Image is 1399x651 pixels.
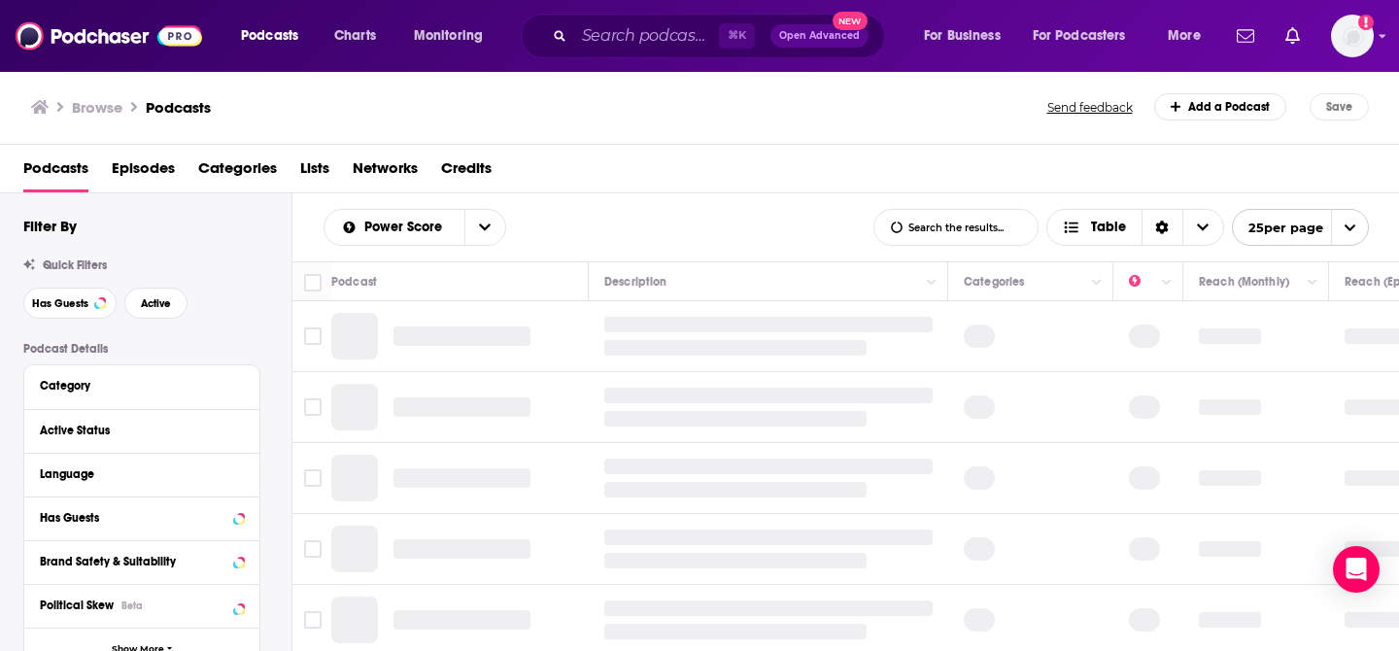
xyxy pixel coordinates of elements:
[23,342,260,356] p: Podcast Details
[141,298,171,309] span: Active
[833,12,868,30] span: New
[400,20,508,51] button: open menu
[1085,271,1109,294] button: Column Actions
[1331,15,1374,57] span: Logged in as RobinBectel
[304,469,322,487] span: Toggle select row
[1229,19,1262,52] a: Show notifications dropdown
[40,505,244,530] button: Has Guests
[604,270,666,293] div: Description
[1233,213,1323,243] span: 25 per page
[23,288,117,319] button: Has Guests
[1199,270,1289,293] div: Reach (Monthly)
[334,22,376,50] span: Charts
[198,153,277,192] a: Categories
[539,14,904,58] div: Search podcasts, credits, & more...
[1358,15,1374,30] svg: Add a profile image
[23,217,77,235] h2: Filter By
[1091,221,1126,234] span: Table
[1154,93,1287,120] a: Add a Podcast
[40,555,227,568] div: Brand Safety & Suitability
[1041,99,1139,116] button: Send feedback
[964,270,1024,293] div: Categories
[304,611,322,629] span: Toggle select row
[574,20,719,51] input: Search podcasts, credits, & more...
[1232,209,1369,246] button: open menu
[40,593,244,617] button: Political SkewBeta
[1310,93,1369,120] button: Save
[364,221,449,234] span: Power Score
[146,98,211,117] a: Podcasts
[300,153,329,192] a: Lists
[1020,20,1154,51] button: open menu
[112,153,175,192] a: Episodes
[322,20,388,51] a: Charts
[241,22,298,50] span: Podcasts
[353,153,418,192] a: Networks
[414,22,483,50] span: Monitoring
[331,270,377,293] div: Podcast
[324,221,464,234] button: open menu
[304,398,322,416] span: Toggle select row
[924,22,1001,50] span: For Business
[1046,209,1224,246] button: Choose View
[40,418,244,442] button: Active Status
[304,540,322,558] span: Toggle select row
[1278,19,1308,52] a: Show notifications dropdown
[23,153,88,192] a: Podcasts
[1333,546,1380,593] div: Open Intercom Messenger
[910,20,1025,51] button: open menu
[72,98,122,117] h3: Browse
[40,549,244,573] button: Brand Safety & Suitability
[40,599,114,612] span: Political Skew
[40,373,244,397] button: Category
[1331,15,1374,57] img: User Profile
[1301,271,1324,294] button: Column Actions
[304,327,322,345] span: Toggle select row
[121,600,143,612] div: Beta
[40,511,227,525] div: Has Guests
[1154,20,1225,51] button: open menu
[1168,22,1201,50] span: More
[770,24,869,48] button: Open AdvancedNew
[40,462,244,486] button: Language
[16,17,202,54] img: Podchaser - Follow, Share and Rate Podcasts
[32,298,88,309] span: Has Guests
[464,210,505,245] button: open menu
[124,288,188,319] button: Active
[1033,22,1126,50] span: For Podcasters
[40,467,231,481] div: Language
[1155,271,1178,294] button: Column Actions
[40,379,231,393] div: Category
[324,209,506,246] h2: Choose List sort
[920,271,943,294] button: Column Actions
[227,20,324,51] button: open menu
[43,258,107,272] span: Quick Filters
[779,31,860,41] span: Open Advanced
[1331,15,1374,57] button: Show profile menu
[40,424,231,437] div: Active Status
[441,153,492,192] a: Credits
[1142,210,1182,245] div: Sort Direction
[1129,270,1156,293] div: Power Score
[719,23,755,49] span: ⌘ K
